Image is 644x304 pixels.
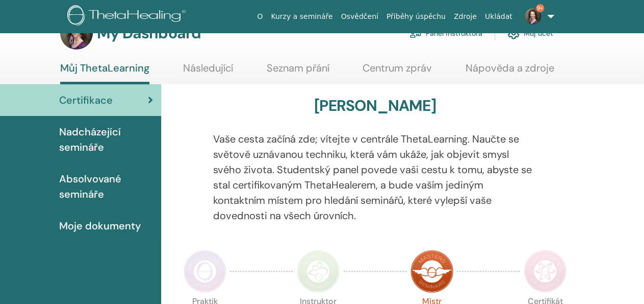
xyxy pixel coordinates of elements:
a: Následující [183,62,233,82]
span: Moje dokumenty [59,218,141,233]
h3: [PERSON_NAME] [314,97,436,115]
img: default.jpg [525,8,541,25]
a: Můj ThetaLearning [60,62,149,84]
a: Zdroje [450,7,481,26]
img: cog.svg [507,25,520,42]
a: Osvědčení [337,7,382,26]
a: Kurzy a semináře [267,7,337,26]
p: Vaše cesta začíná zde; vítejte v centrále ThetaLearning. Naučte se světově uznávanou techniku, kt... [213,131,536,223]
a: O [253,7,267,26]
span: Nadcházející semináře [59,124,153,155]
a: Příběhy úspěchu [382,7,450,26]
span: Certifikace [59,92,113,108]
a: Panel instruktora [409,22,482,44]
a: Ukládat [481,7,517,26]
a: Můj účet [507,22,553,44]
a: Seznam přání [267,62,329,82]
img: Certificate of Science [524,250,566,293]
img: Instructor [297,250,340,293]
span: Absolvované semináře [59,171,153,202]
img: chalkboard-teacher.svg [409,29,422,38]
h3: My Dashboard [97,24,201,42]
img: Practitioner [184,250,226,293]
img: Master [410,250,453,293]
span: 9+ [536,4,544,12]
a: Centrum zpráv [363,62,432,82]
img: default.jpg [60,17,93,50]
img: logo.png [67,5,189,28]
a: Nápověda a zdroje [466,62,554,82]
